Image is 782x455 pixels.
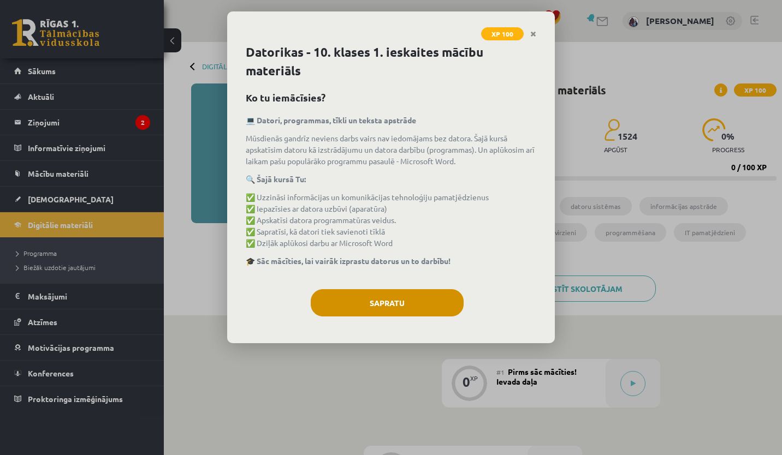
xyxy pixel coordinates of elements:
b: Datori, programmas, tīkli un teksta apstrāde [257,115,416,125]
strong: 🎓 Sāc mācīties, lai vairāk izprastu datorus un to darbību! [246,256,451,266]
span: XP 100 [481,27,524,40]
strong: 🔍 Šajā kursā Tu: [246,174,306,184]
h1: Datorikas - 10. klases 1. ieskaites mācību materiāls [246,43,536,80]
a: 💻 [246,115,255,125]
h2: Ko tu iemācīsies? [246,90,536,105]
p: ✅ Uzzināsi informācijas un komunikācijas tehnoloģiju pamatjēdzienus ✅ Iepazīsies ar datora uzbūvi... [246,191,536,249]
a: Close [524,23,543,45]
p: Mūsdienās gandrīz neviens darbs vairs nav iedomājams bez datora. Šajā kursā apskatīsim datoru kā ... [246,133,536,167]
button: Sapratu [311,289,464,316]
